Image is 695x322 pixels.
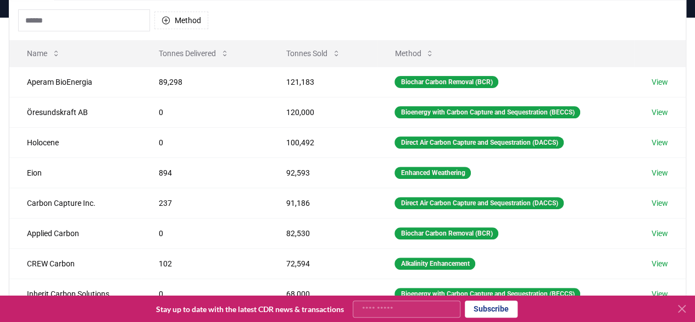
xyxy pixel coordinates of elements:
td: 237 [141,188,269,218]
button: Method [386,42,443,64]
div: Bioenergy with Carbon Capture and Sequestration (BECCS) [394,288,580,300]
td: Carbon Capture Inc. [9,188,141,218]
td: 68,000 [269,279,377,309]
button: Tonnes Delivered [150,42,238,64]
td: 0 [141,127,269,157]
td: 120,000 [269,97,377,127]
td: 89,298 [141,67,269,97]
td: 82,530 [269,218,377,248]
td: 91,186 [269,188,377,218]
td: 102 [141,248,269,279]
a: View [652,107,668,118]
div: Bioenergy with Carbon Capture and Sequestration (BECCS) [394,106,580,118]
div: Direct Air Carbon Capture and Sequestration (DACCS) [394,197,564,209]
td: 121,183 [269,67,377,97]
a: View [652,228,668,239]
td: 894 [141,157,269,188]
td: 0 [141,279,269,309]
div: Alkalinity Enhancement [394,258,475,270]
a: View [652,77,668,88]
td: Applied Carbon [9,218,141,248]
td: 72,594 [269,248,377,279]
td: 0 [141,97,269,127]
td: 92,593 [269,157,377,188]
td: Holocene [9,127,141,157]
button: Tonnes Sold [277,42,349,64]
td: CREW Carbon [9,248,141,279]
div: Biochar Carbon Removal (BCR) [394,227,498,239]
td: 0 [141,218,269,248]
button: Name [18,42,69,64]
a: View [652,198,668,209]
a: View [652,258,668,269]
div: Enhanced Weathering [394,167,471,179]
td: Inherit Carbon Solutions [9,279,141,309]
td: 100,492 [269,127,377,157]
td: Öresundskraft AB [9,97,141,127]
td: Eion [9,157,141,188]
a: View [652,137,668,148]
div: Direct Air Carbon Capture and Sequestration (DACCS) [394,137,564,149]
a: View [652,167,668,178]
div: Biochar Carbon Removal (BCR) [394,76,498,88]
button: Method [154,12,208,29]
td: Aperam BioEnergia [9,67,141,97]
a: View [652,288,668,299]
